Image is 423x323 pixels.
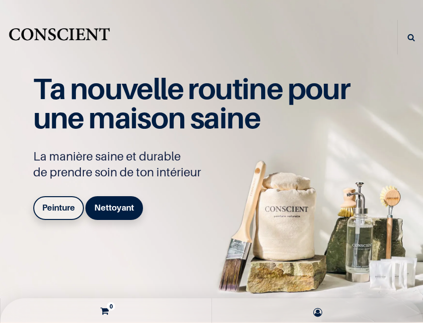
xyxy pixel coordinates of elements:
[33,71,350,135] span: Ta nouvelle routine pour une maison saine
[33,149,356,180] p: La manière saine et durable de prendre soin de ton intérieur
[7,24,111,51] img: Conscient
[372,259,419,306] iframe: Tidio Chat
[107,302,115,311] sup: 0
[33,196,84,220] a: Peinture
[94,203,134,213] b: Nettoyant
[7,24,111,51] a: Logo of Conscient
[3,298,209,323] a: 0
[42,203,75,213] b: Peinture
[85,196,143,220] a: Nettoyant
